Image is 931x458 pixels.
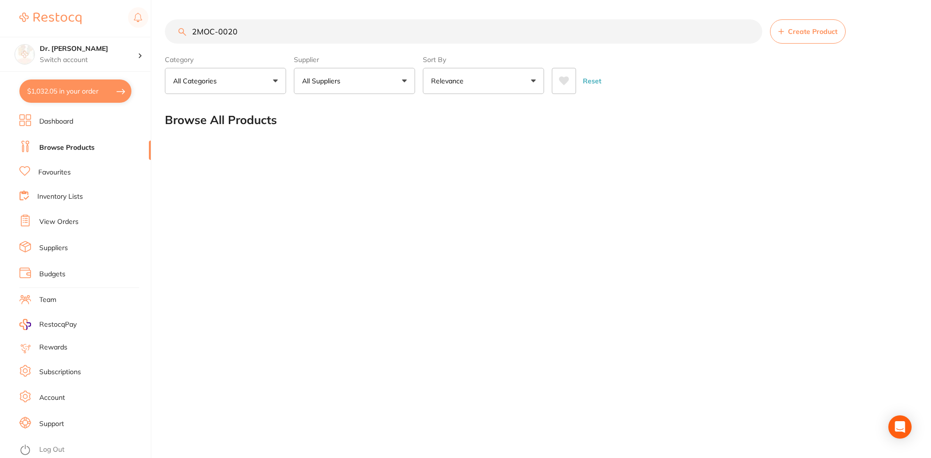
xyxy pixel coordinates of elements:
label: Sort By [423,55,544,64]
a: Log Out [39,445,64,455]
button: Log Out [19,442,148,458]
a: Inventory Lists [37,192,83,202]
img: Restocq Logo [19,13,81,24]
a: Account [39,393,65,403]
input: Search Products [165,19,762,44]
button: All Suppliers [294,68,415,94]
a: Support [39,419,64,429]
span: Create Product [788,28,837,35]
a: Favourites [38,168,71,177]
label: Category [165,55,286,64]
a: Rewards [39,343,67,352]
button: All Categories [165,68,286,94]
a: Browse Products [39,143,95,153]
a: Suppliers [39,243,68,253]
label: Supplier [294,55,415,64]
button: Reset [580,68,604,94]
p: All Suppliers [302,76,344,86]
img: RestocqPay [19,319,31,330]
button: $1,032.05 in your order [19,79,131,103]
a: Team [39,295,56,305]
a: Budgets [39,269,65,279]
a: Restocq Logo [19,7,81,30]
p: Relevance [431,76,467,86]
img: Dr. Kim Carr [15,45,34,64]
p: Switch account [40,55,138,65]
button: Create Product [770,19,846,44]
a: View Orders [39,217,79,227]
h4: Dr. Kim Carr [40,44,138,54]
span: RestocqPay [39,320,77,330]
a: Subscriptions [39,367,81,377]
div: Open Intercom Messenger [888,415,912,439]
button: Relevance [423,68,544,94]
p: All Categories [173,76,221,86]
h2: Browse All Products [165,113,277,127]
a: Dashboard [39,117,73,126]
a: RestocqPay [19,319,77,330]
